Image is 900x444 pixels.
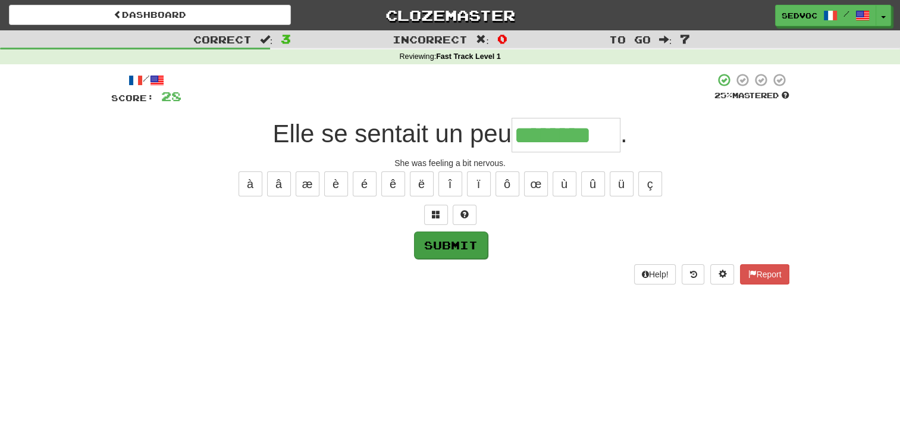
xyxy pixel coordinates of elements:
[436,52,501,61] strong: Fast Track Level 1
[193,33,252,45] span: Correct
[414,232,488,259] button: Submit
[453,205,476,225] button: Single letter hint - you only get 1 per sentence and score half the points! alt+h
[496,171,519,196] button: ô
[714,90,732,100] span: 25 %
[381,171,405,196] button: ê
[438,171,462,196] button: î
[111,93,154,103] span: Score:
[467,171,491,196] button: ï
[324,171,348,196] button: è
[659,35,672,45] span: :
[309,5,591,26] a: Clozemaster
[111,73,181,87] div: /
[714,90,789,101] div: Mastered
[497,32,507,46] span: 0
[161,89,181,104] span: 28
[775,5,876,26] a: SedVoc /
[740,264,789,284] button: Report
[296,171,319,196] button: æ
[553,171,576,196] button: ù
[239,171,262,196] button: à
[581,171,605,196] button: û
[524,171,548,196] button: œ
[620,120,628,148] span: .
[281,32,291,46] span: 3
[634,264,676,284] button: Help!
[476,35,489,45] span: :
[9,5,291,25] a: Dashboard
[272,120,512,148] span: Elle se sentait un peu
[680,32,690,46] span: 7
[410,171,434,196] button: ë
[111,157,789,169] div: She was feeling a bit nervous.
[353,171,377,196] button: é
[609,33,651,45] span: To go
[260,35,273,45] span: :
[424,205,448,225] button: Switch sentence to multiple choice alt+p
[267,171,291,196] button: â
[393,33,468,45] span: Incorrect
[610,171,634,196] button: ü
[782,10,817,21] span: SedVoc
[638,171,662,196] button: ç
[682,264,704,284] button: Round history (alt+y)
[843,10,849,18] span: /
